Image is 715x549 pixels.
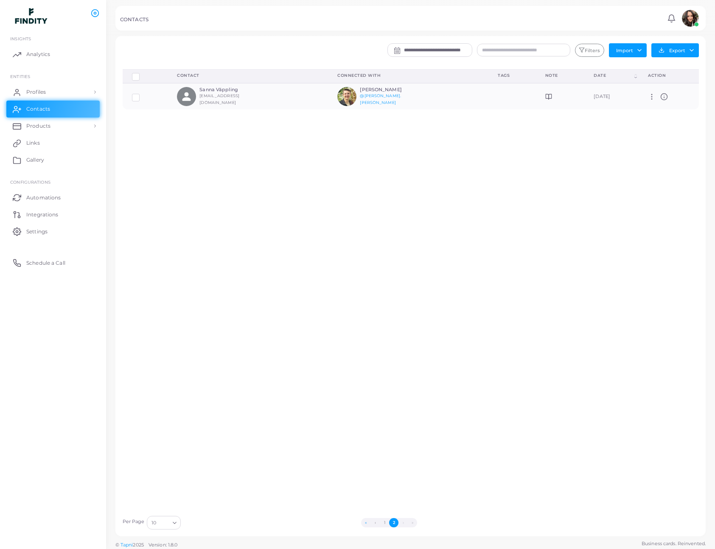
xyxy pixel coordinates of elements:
a: Links [6,134,100,151]
span: Contacts [26,105,50,113]
a: avatar [679,10,701,27]
input: Search for option [157,518,169,527]
img: logo [8,8,55,24]
a: Schedule a Call [6,254,100,271]
button: Filters [575,44,604,57]
div: Note [545,73,575,78]
a: Automations [6,189,100,206]
button: Go to page 1 [380,518,389,527]
h5: CONTACTS [120,17,149,22]
span: Settings [26,228,48,235]
span: Version: 1.8.0 [149,542,178,548]
a: Gallery [6,151,100,168]
a: Profiles [6,84,100,101]
div: [DATE] [594,93,629,100]
span: © [115,541,177,549]
button: Go to page 2 [389,518,398,527]
small: [EMAIL_ADDRESS][DOMAIN_NAME] [199,93,239,105]
button: Go to previous page [370,518,380,527]
th: Row-selection [123,69,168,83]
a: Products [6,118,100,134]
span: Analytics [26,50,50,58]
ul: Pagination [183,518,595,527]
span: Gallery [26,156,44,164]
div: Connected With [337,73,479,78]
a: Integrations [6,206,100,223]
h6: Sanna Väppling [199,87,262,92]
button: Go to first page [361,518,370,527]
span: Profiles [26,88,46,96]
div: Search for option [147,516,181,529]
div: action [648,73,689,78]
span: INSIGHTS [10,36,31,41]
span: 10 [151,518,156,527]
span: Integrations [26,211,58,218]
a: Contacts [6,101,100,118]
label: Per Page [123,518,145,525]
div: Tags [498,73,527,78]
span: Business cards. Reinvented. [642,540,706,547]
span: 2025 [133,541,143,549]
img: avatar [682,10,699,27]
span: Automations [26,194,61,202]
svg: person fill [181,91,192,102]
a: Tapni [121,542,133,548]
span: Configurations [10,179,50,185]
span: ENTITIES [10,74,30,79]
a: Analytics [6,46,100,63]
a: Settings [6,223,100,240]
div: Contact [177,73,319,78]
h6: [PERSON_NAME] [360,87,422,92]
span: Schedule a Call [26,259,65,267]
button: Import [609,43,647,57]
div: Date [594,73,633,78]
button: Export [651,43,699,57]
img: avatar [337,87,356,106]
span: Products [26,122,50,130]
a: @[PERSON_NAME].[PERSON_NAME] [360,93,401,105]
span: Links [26,139,40,147]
